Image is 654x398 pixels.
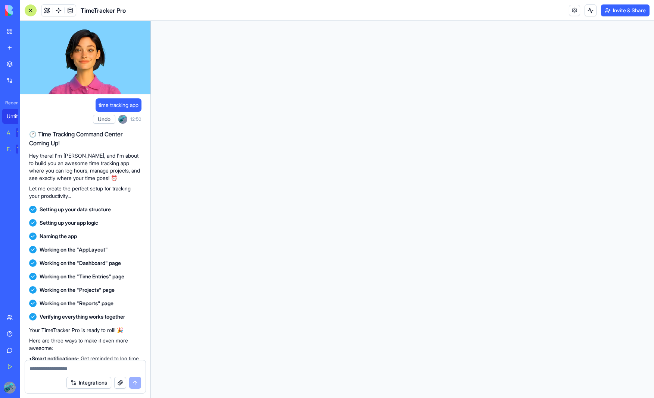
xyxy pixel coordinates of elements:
strong: Smart notifications [32,355,77,361]
span: Setting up your data structure [40,206,111,213]
p: Hey there! I'm [PERSON_NAME], and I'm about to build you an awesome time tracking app where you c... [29,152,141,182]
p: Here are three ways to make it even more awesome: [29,337,141,352]
span: 12:50 [130,116,141,122]
div: TRY [16,128,28,137]
img: ACg8ocIzXcBF8ptstId7r-8a5XNBVnQ3iuSmmJ1msLNv9Er5Yu8jas4=s96-c [4,382,16,394]
span: Working on the "Dashboard" page [40,259,121,267]
span: TimeTracker Pro [81,6,126,15]
a: Untitled App [2,109,32,124]
span: Naming the app [40,233,77,240]
div: Untitled App [7,113,28,120]
div: Feedback Form [7,145,10,153]
span: time tracking app [99,101,138,109]
img: ACg8ocIzXcBF8ptstId7r-8a5XNBVnQ3iuSmmJ1msLNv9Er5Yu8jas4=s96-c [118,115,127,124]
span: Working on the "Time Entries" page [40,273,124,280]
span: Recent [2,100,18,106]
button: Integrations [66,377,111,389]
div: AI Logo Generator [7,129,10,136]
p: Let me create the perfect setup for tracking your productivity... [29,185,141,200]
p: • - Get reminded to log time or take breaks • - Share projects and see team productivity stats • ... [29,355,141,392]
span: Working on the "AppLayout" [40,246,108,253]
p: Your TimeTracker Pro is ready to roll! 🎉 [29,326,141,334]
h2: 🕐 Time Tracking Command Center Coming Up! [29,130,141,148]
div: TRY [16,145,28,154]
button: Undo [93,115,115,124]
span: Verifying everything works together [40,313,125,320]
a: Feedback FormTRY [2,142,32,157]
img: logo [5,5,52,16]
span: Setting up your app logic [40,219,98,227]
span: Working on the "Reports" page [40,300,113,307]
a: AI Logo GeneratorTRY [2,125,32,140]
span: Working on the "Projects" page [40,286,115,294]
button: Invite & Share [601,4,650,16]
